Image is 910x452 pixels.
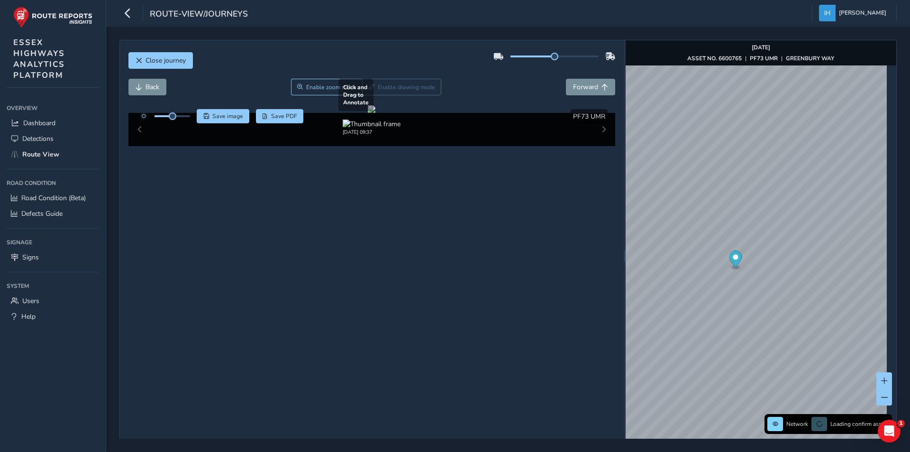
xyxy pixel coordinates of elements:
[7,206,99,221] a: Defects Guide
[22,134,54,143] span: Detections
[343,120,400,129] img: Thumbnail frame
[7,176,99,190] div: Road Condition
[839,5,886,21] span: [PERSON_NAME]
[291,79,363,95] button: Zoom
[7,115,99,131] a: Dashboard
[22,150,59,159] span: Route View
[212,112,243,120] span: Save image
[7,235,99,249] div: Signage
[256,109,304,123] button: PDF
[729,251,742,270] div: Map marker
[7,131,99,147] a: Detections
[7,279,99,293] div: System
[819,5,890,21] button: [PERSON_NAME]
[13,37,65,81] span: ESSEX HIGHWAYS ANALYTICS PLATFORM
[7,249,99,265] a: Signs
[819,5,836,21] img: diamond-layout
[878,420,901,443] iframe: Intercom live chat
[687,55,742,62] strong: ASSET NO. 6600765
[750,55,778,62] strong: PF73 UMR
[786,420,808,428] span: Network
[146,83,159,92] span: Back
[7,293,99,309] a: Users
[897,420,905,427] span: 1
[197,109,249,123] button: Save
[23,119,55,128] span: Dashboard
[146,56,186,65] span: Close journey
[7,147,99,162] a: Route View
[786,55,834,62] strong: GREENBURY WAY
[343,129,400,136] div: [DATE] 09:37
[21,194,86,203] span: Road Condition (Beta)
[13,7,92,28] img: rr logo
[150,8,248,21] span: route-view/journeys
[573,112,605,121] span: PF73 UMR
[22,296,39,305] span: Users
[271,112,297,120] span: Save PDF
[830,420,889,428] span: Loading confirm assets
[306,83,356,91] span: Enable zoom mode
[7,101,99,115] div: Overview
[7,309,99,324] a: Help
[573,83,598,92] span: Forward
[128,79,166,95] button: Back
[687,55,834,62] div: | |
[21,209,63,218] span: Defects Guide
[21,312,36,321] span: Help
[7,190,99,206] a: Road Condition (Beta)
[128,52,193,69] button: Close journey
[752,44,770,51] strong: [DATE]
[22,253,39,262] span: Signs
[566,79,615,95] button: Forward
